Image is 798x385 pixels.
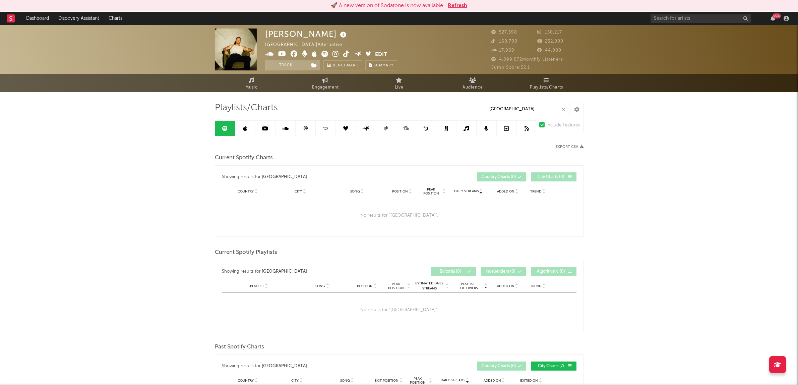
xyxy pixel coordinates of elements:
[463,84,483,92] span: Audience
[385,282,407,290] span: Peak Position
[431,267,476,276] button: Editorial(0)
[362,74,436,92] a: Live
[54,12,104,25] a: Discovery Assistant
[497,284,514,288] span: Added On
[546,121,580,129] div: Include Features
[323,60,362,70] a: Benchmark
[448,2,467,10] button: Refresh
[21,12,54,25] a: Dashboard
[238,189,254,194] span: Country
[291,379,299,383] span: City
[454,189,479,194] span: Daily Streams
[215,154,273,162] span: Current Spotify Charts
[215,343,264,351] span: Past Spotify Charts
[262,268,307,276] div: [GEOGRAPHIC_DATA]
[531,267,576,276] button: Algorithmic(0)
[484,379,501,383] span: Added On
[771,16,775,21] button: 99+
[340,379,350,383] span: Song
[357,284,373,288] span: Position
[520,379,538,383] span: Exited On
[537,39,563,44] span: 252,000
[491,30,517,35] span: 527,598
[491,65,530,70] span: Jump Score: 52.1
[375,51,387,59] button: Edit
[350,189,360,194] span: Song
[333,62,358,70] span: Benchmark
[482,364,516,368] span: Country Charts ( 0 )
[238,379,254,383] span: Country
[441,378,465,383] span: Daily Streams
[395,84,404,92] span: Live
[530,284,541,288] span: Trend
[245,84,258,92] span: Music
[414,281,445,291] span: Estimated Daily Streams
[497,189,514,194] span: Added On
[651,14,751,23] input: Search for artists
[491,57,563,62] span: 4,099,872 Monthly Listeners
[289,74,362,92] a: Engagement
[222,198,576,233] div: No results for " [GEOGRAPHIC_DATA] ".
[265,29,348,40] div: [PERSON_NAME]
[262,362,307,370] div: [GEOGRAPHIC_DATA]
[482,175,516,179] span: Country Charts ( 0 )
[537,30,562,35] span: 150,217
[477,362,526,371] button: Country Charts(0)
[262,173,307,181] div: [GEOGRAPHIC_DATA]
[537,48,561,53] span: 44,000
[331,2,444,10] div: 🚀 A new version of Sodatone is now available.
[215,104,278,112] span: Playlists/Charts
[104,12,127,25] a: Charts
[215,249,277,257] span: Current Spotify Playlists
[312,84,339,92] span: Engagement
[531,362,576,371] button: City Charts(7)
[491,39,517,44] span: 160,700
[222,267,399,276] div: Showing results for
[222,362,399,371] div: Showing results for
[250,284,264,288] span: Playlist
[265,41,350,49] div: [GEOGRAPHIC_DATA] | Alternative
[536,270,566,274] span: Algorithmic ( 0 )
[530,84,563,92] span: Playlists/Charts
[536,175,566,179] span: City Charts ( 0 )
[265,60,307,70] button: Track
[491,48,514,53] span: 17,969
[436,74,510,92] a: Audience
[315,284,325,288] span: Song
[481,267,526,276] button: Independent(0)
[477,172,526,181] button: Country Charts(0)
[435,270,466,274] span: Editorial ( 0 )
[392,189,408,194] span: Position
[222,172,399,181] div: Showing results for
[510,74,584,92] a: Playlists/Charts
[486,103,569,116] input: Search Playlists/Charts
[530,189,541,194] span: Trend
[556,145,584,149] button: Export CSV
[421,187,442,196] span: Peak Position
[374,64,393,67] span: Summary
[773,13,781,18] div: 99 +
[365,60,397,70] button: Summary
[295,189,302,194] span: City
[536,364,566,368] span: City Charts ( 7 )
[407,377,428,385] span: Peak Position
[215,74,289,92] a: Music
[531,172,576,181] button: City Charts(0)
[485,270,516,274] span: Independent ( 0 )
[222,293,576,328] div: No results for " [GEOGRAPHIC_DATA] ".
[452,282,484,290] span: Playlist Followers
[375,379,398,383] span: Exit Position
